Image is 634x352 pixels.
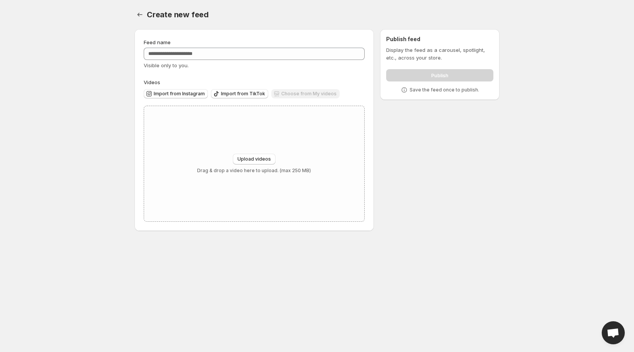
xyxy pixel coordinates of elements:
[147,10,209,19] span: Create new feed
[144,62,189,68] span: Visible only to you.
[233,154,276,164] button: Upload videos
[386,46,493,61] p: Display the feed as a carousel, spotlight, etc., across your store.
[134,9,145,20] button: Settings
[154,91,205,97] span: Import from Instagram
[144,79,160,85] span: Videos
[410,87,479,93] p: Save the feed once to publish.
[197,168,311,174] p: Drag & drop a video here to upload. (max 250 MB)
[237,156,271,162] span: Upload videos
[211,89,268,98] button: Import from TikTok
[386,35,493,43] h2: Publish feed
[602,321,625,344] a: Open chat
[221,91,265,97] span: Import from TikTok
[144,89,208,98] button: Import from Instagram
[144,39,171,45] span: Feed name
